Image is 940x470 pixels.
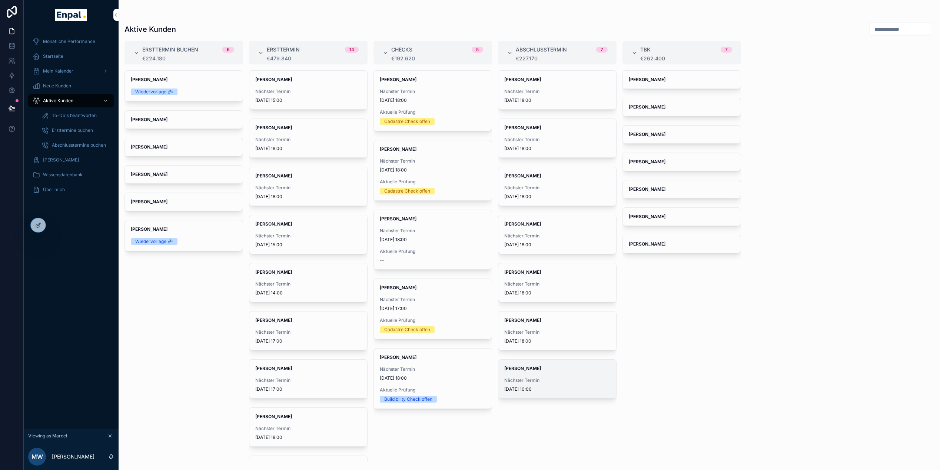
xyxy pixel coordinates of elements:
span: TBK [640,46,651,53]
span: [DATE] 18:00 [380,97,486,103]
span: Mein Kalender [43,68,73,74]
a: [PERSON_NAME]Nächster Termin[DATE] 10:00 [498,359,617,399]
div: €227.170 [516,56,608,61]
div: 7 [725,47,728,53]
a: [PERSON_NAME]Nächster Termin[DATE] 17:00 [249,311,368,350]
strong: [PERSON_NAME] [629,77,665,82]
a: [PERSON_NAME] [622,70,741,89]
span: Nächster Termin [255,281,361,287]
span: [DATE] 18:00 [380,167,486,173]
span: Nächster Termin [380,228,486,234]
a: [PERSON_NAME]Nächster Termin[DATE] 18:00 [498,263,617,302]
a: [PERSON_NAME]Nächster Termin[DATE] 18:00Aktuelle Prüfung-- [373,210,492,270]
a: Aktive Kunden [28,94,114,107]
span: [DATE] 18:00 [504,290,610,296]
strong: [PERSON_NAME] [131,171,167,177]
a: [PERSON_NAME]Nächster Termin[DATE] 18:00 [249,119,368,158]
a: [PERSON_NAME]Nächster Termin[DATE] 18:00 [498,311,617,350]
strong: [PERSON_NAME] [504,221,541,227]
span: Nächster Termin [380,297,486,303]
div: Cadastre Check offen [384,326,430,333]
img: App logo [55,9,87,21]
span: [DATE] 17:00 [255,338,361,344]
strong: [PERSON_NAME] [629,159,665,164]
span: [DATE] 18:00 [380,237,486,243]
a: [PERSON_NAME]Nächster Termin[DATE] 18:00 [498,119,617,158]
span: [DATE] 18:00 [255,146,361,151]
span: Über mich [43,187,65,193]
span: [DATE] 18:00 [504,242,610,248]
div: Buildibility Check offen [384,396,432,403]
span: Nächster Termin [255,233,361,239]
span: Viewing as Marcel [28,433,67,439]
div: 6 [227,47,230,53]
span: Nächster Termin [255,426,361,431]
strong: [PERSON_NAME] [131,226,167,232]
a: To-Do's beantworten [37,109,114,122]
strong: [PERSON_NAME] [255,414,292,419]
span: Abschlusstermin [516,46,567,53]
span: [DATE] 15:00 [255,242,361,248]
span: Nächster Termin [255,329,361,335]
span: Aktuelle Prüfung [380,179,486,185]
strong: [PERSON_NAME] [131,77,167,82]
a: [PERSON_NAME]Nächster Termin[DATE] 17:00Aktuelle PrüfungCadastre Check offen [373,279,492,339]
div: Wiedervorlage 💤 [135,89,173,95]
strong: [PERSON_NAME] [255,317,292,323]
span: [DATE] 18:00 [504,97,610,103]
span: Nächster Termin [504,329,610,335]
strong: [PERSON_NAME] [629,186,665,192]
span: [DATE] 18:00 [504,194,610,200]
span: Ersttermine buchen [52,127,93,133]
span: Aktuelle Prüfung [380,109,486,115]
span: Nächster Termin [380,366,486,372]
span: Monatliche Performance [43,39,95,44]
a: Startseite [28,50,114,63]
span: Aktuelle Prüfung [380,317,486,323]
div: Cadastre Check offen [384,188,430,194]
a: [PERSON_NAME]Nächster Termin[DATE] 18:00Aktuelle PrüfungCadastre Check offen [373,70,492,131]
span: Startseite [43,53,63,59]
span: [PERSON_NAME] [43,157,79,163]
span: [DATE] 17:00 [380,306,486,311]
a: [PERSON_NAME]Nächster Termin[DATE] 18:00Aktuelle PrüfungBuildibility Check offen [373,348,492,409]
strong: [PERSON_NAME] [504,317,541,323]
strong: [PERSON_NAME] [255,77,292,82]
span: Checks [391,46,412,53]
a: [PERSON_NAME] [622,235,741,253]
span: Nächster Termin [504,281,610,287]
a: [PERSON_NAME] [124,165,243,184]
a: [PERSON_NAME]Wiedervorlage 💤 [124,220,243,251]
p: [PERSON_NAME] [52,453,94,460]
span: Nächster Termin [255,377,361,383]
span: Nächster Termin [255,137,361,143]
a: [PERSON_NAME] [124,193,243,211]
a: [PERSON_NAME] [124,138,243,156]
strong: [PERSON_NAME] [255,366,292,371]
h1: Aktive Kunden [124,24,176,34]
strong: [PERSON_NAME] [255,173,292,179]
strong: [PERSON_NAME] [504,125,541,130]
span: [DATE] 18:00 [504,338,610,344]
div: €224.180 [142,56,234,61]
strong: [PERSON_NAME] [629,214,665,219]
a: [PERSON_NAME]Nächster Termin[DATE] 14:00 [249,263,368,302]
strong: [PERSON_NAME] [255,269,292,275]
strong: [PERSON_NAME] [629,241,665,247]
strong: [PERSON_NAME] [255,221,292,227]
a: [PERSON_NAME]Nächster Termin[DATE] 18:00 [498,167,617,206]
span: [DATE] 17:00 [255,386,361,392]
span: MW [31,452,43,461]
div: 7 [601,47,603,53]
strong: [PERSON_NAME] [380,285,416,290]
a: [PERSON_NAME]Wiedervorlage 💤 [124,70,243,101]
span: Neue Kunden [43,83,71,89]
span: Nächster Termin [504,137,610,143]
span: Abschlusstermine buchen [52,142,106,148]
strong: [PERSON_NAME] [131,144,167,150]
strong: [PERSON_NAME] [629,104,665,110]
a: [PERSON_NAME] [622,207,741,226]
a: Monatliche Performance [28,35,114,48]
span: [DATE] 15:00 [255,97,361,103]
strong: [PERSON_NAME] [504,173,541,179]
